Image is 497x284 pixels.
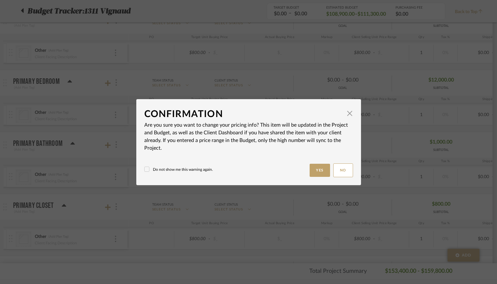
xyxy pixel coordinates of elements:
div: Confirmation [144,107,343,121]
label: Do not show me this warning again. [144,167,213,172]
p: Are you sure you want to change your pricing info? This item will be updated in the Project and B... [144,121,353,152]
button: Close [343,107,356,120]
button: Yes [310,164,330,177]
button: No [333,163,353,177]
dialog-header: Confirmation [144,107,353,121]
